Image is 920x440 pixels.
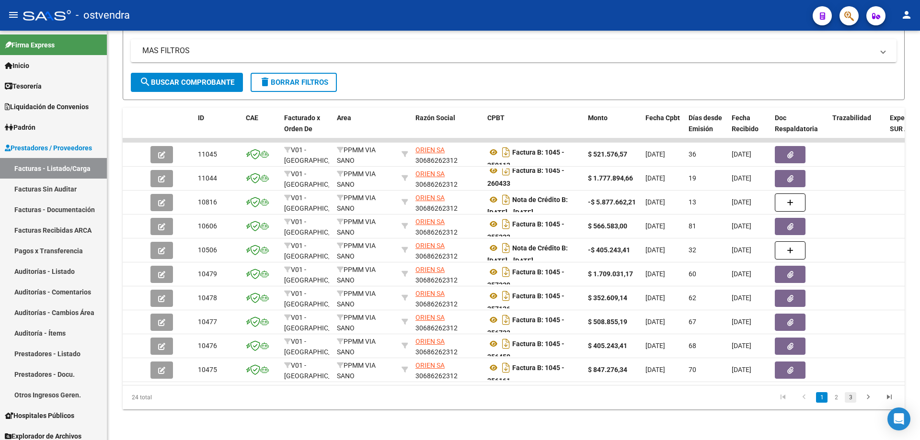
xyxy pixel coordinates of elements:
[415,264,480,284] div: 30686262312
[412,108,483,150] datatable-header-cell: Razón Social
[832,114,871,122] span: Trazabilidad
[689,294,696,302] span: 62
[771,108,828,150] datatable-header-cell: Doc Respaldatoria
[487,167,564,187] strong: Factura B: 1045 - 260433
[415,290,445,297] span: ORIEN SA
[415,218,445,226] span: ORIEN SA
[337,338,376,356] span: PPMM VIA SANO
[131,39,897,62] mat-expansion-panel-header: MAS FILTROS
[483,108,584,150] datatable-header-cell: CPBT
[415,338,445,345] span: ORIEN SA
[415,312,480,332] div: 30686262312
[487,196,568,216] strong: Nota de Crédito B: [DATE] - [DATE]
[487,220,564,241] strong: Factura B: 1045 - 255232
[795,392,813,403] a: go to previous page
[732,342,751,350] span: [DATE]
[859,392,877,403] a: go to next page
[123,385,277,409] div: 24 total
[337,314,376,332] span: PPMM VIA SANO
[131,73,243,92] button: Buscar Comprobante
[645,198,665,206] span: [DATE]
[732,366,751,373] span: [DATE]
[732,198,751,206] span: [DATE]
[259,78,328,87] span: Borrar Filtros
[487,364,564,384] strong: Factura B: 1045 - 256161
[194,108,242,150] datatable-header-cell: ID
[830,392,842,403] a: 2
[588,174,633,182] strong: $ 1.777.894,66
[415,361,445,369] span: ORIEN SA
[8,9,19,21] mat-icon: menu
[415,314,445,321] span: ORIEN SA
[880,392,898,403] a: go to last page
[337,194,376,213] span: PPMM VIA SANO
[198,342,217,350] span: 10476
[645,150,665,158] span: [DATE]
[284,114,320,133] span: Facturado x Orden De
[487,268,564,289] strong: Factura B: 1045 - 257339
[689,246,696,254] span: 32
[337,146,376,165] span: PPMM VIA SANO
[645,174,665,182] span: [DATE]
[198,366,217,373] span: 10475
[415,216,480,237] div: 30686262312
[500,264,512,280] i: Descargar documento
[415,145,480,165] div: 30686262312
[5,122,35,133] span: Padrón
[415,169,480,189] div: 30686262312
[487,244,568,265] strong: Nota de Crédito B: [DATE] - [DATE]
[5,410,74,421] span: Hospitales Públicos
[829,389,843,406] li: page 2
[689,222,696,230] span: 81
[845,392,856,403] a: 3
[415,336,480,356] div: 30686262312
[588,270,633,278] strong: $ 1.709.031,17
[415,240,480,260] div: 30686262312
[689,318,696,326] span: 67
[732,294,751,302] span: [DATE]
[645,366,665,373] span: [DATE]
[337,266,376,284] span: PPMM VIA SANO
[775,114,818,133] span: Doc Respaldatoria
[337,114,351,122] span: Area
[588,318,627,326] strong: $ 508.855,19
[415,266,445,273] span: ORIEN SA
[732,114,759,133] span: Fecha Recibido
[198,246,217,254] span: 10506
[887,407,910,430] div: Open Intercom Messenger
[415,170,445,178] span: ORIEN SA
[139,78,234,87] span: Buscar Comprobante
[645,270,665,278] span: [DATE]
[588,222,627,230] strong: $ 566.583,00
[415,288,480,308] div: 30686262312
[500,312,512,327] i: Descargar documento
[732,318,751,326] span: [DATE]
[774,392,792,403] a: go to first page
[732,150,751,158] span: [DATE]
[198,318,217,326] span: 10477
[5,60,29,71] span: Inicio
[500,216,512,232] i: Descargar documento
[728,108,771,150] datatable-header-cell: Fecha Recibido
[689,366,696,373] span: 70
[500,145,512,160] i: Descargar documento
[816,392,828,403] a: 1
[487,316,564,337] strong: Factura B: 1045 - 256732
[815,389,829,406] li: page 1
[198,198,217,206] span: 10816
[588,114,608,122] span: Monto
[500,288,512,304] i: Descargar documento
[588,246,630,254] strong: -$ 405.243,41
[689,270,696,278] span: 60
[487,148,564,169] strong: Factura B: 1045 - 259112
[280,108,333,150] datatable-header-cell: Facturado x Orden De
[588,150,627,158] strong: $ 521.576,57
[645,294,665,302] span: [DATE]
[645,114,680,122] span: Fecha Cpbt
[76,5,130,26] span: - ostvendra
[689,198,696,206] span: 13
[689,150,696,158] span: 36
[337,170,376,189] span: PPMM VIA SANO
[588,294,627,302] strong: $ 352.609,14
[645,342,665,350] span: [DATE]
